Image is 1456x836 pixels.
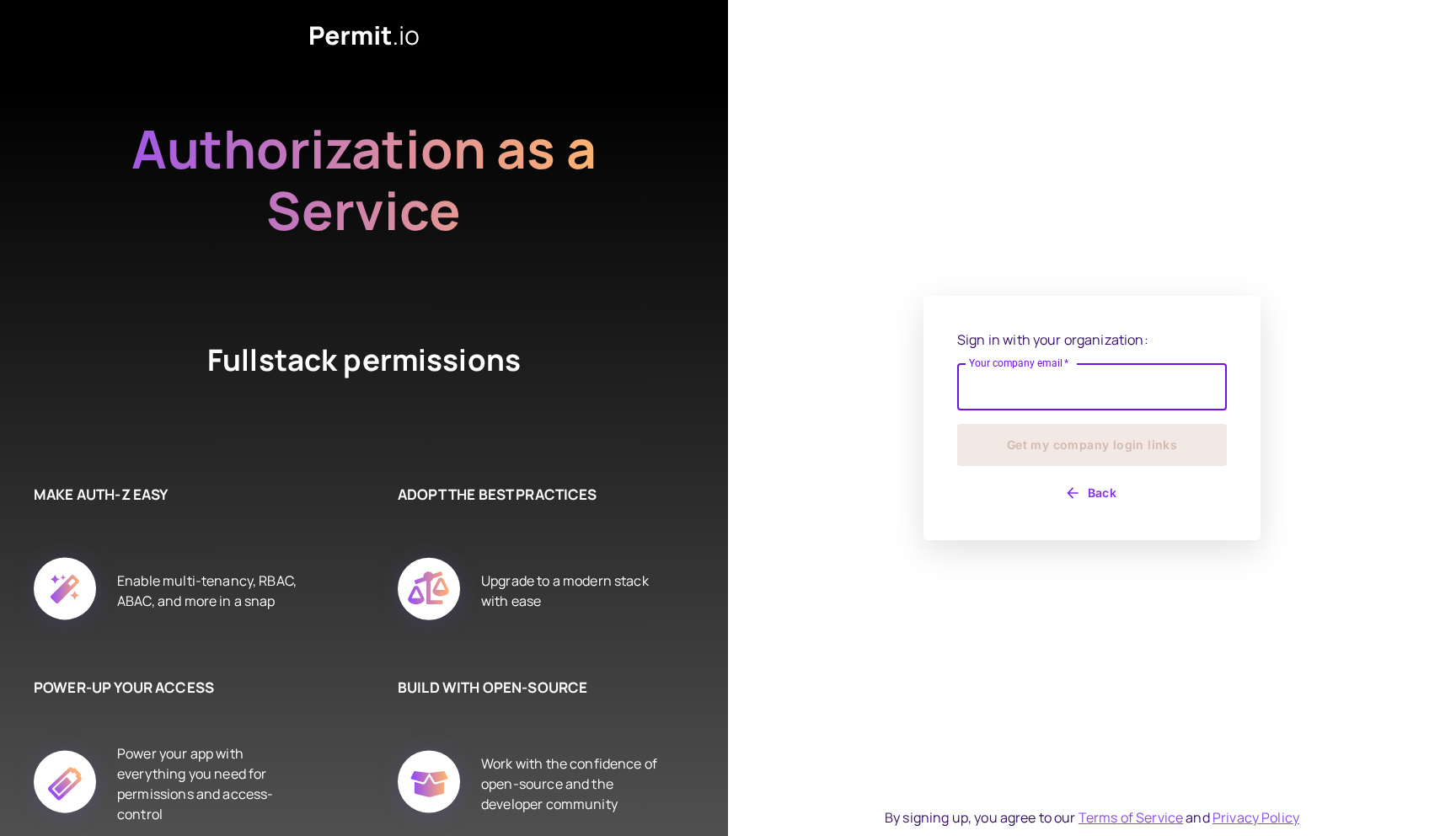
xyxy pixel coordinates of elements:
[34,677,313,699] h6: POWER-UP YOUR ACCESS
[481,539,677,643] div: Upgrade to a modern stack with ease
[885,807,1299,828] div: By signing up, you agree to our and
[398,677,677,699] h6: BUILD WITH OPEN-SOURCE
[969,356,1069,370] label: Your company email
[34,484,313,506] h6: MAKE AUTH-Z EASY
[957,424,1227,466] button: Get my company login links
[145,340,583,417] h4: Fullstack permissions
[481,731,677,836] div: Work with the confidence of open-source and the developer community
[117,539,313,643] div: Enable multi-tenancy, RBAC, ABAC, and more in a snap
[1079,808,1183,827] a: Terms of Service
[398,484,677,506] h6: ADOPT THE BEST PRACTICES
[957,330,1227,350] p: Sign in with your organization:
[78,118,650,257] h2: Authorization as a Service
[117,731,313,836] div: Power your app with everything you need for permissions and access-control
[957,480,1227,506] button: Back
[1212,808,1299,827] a: Privacy Policy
